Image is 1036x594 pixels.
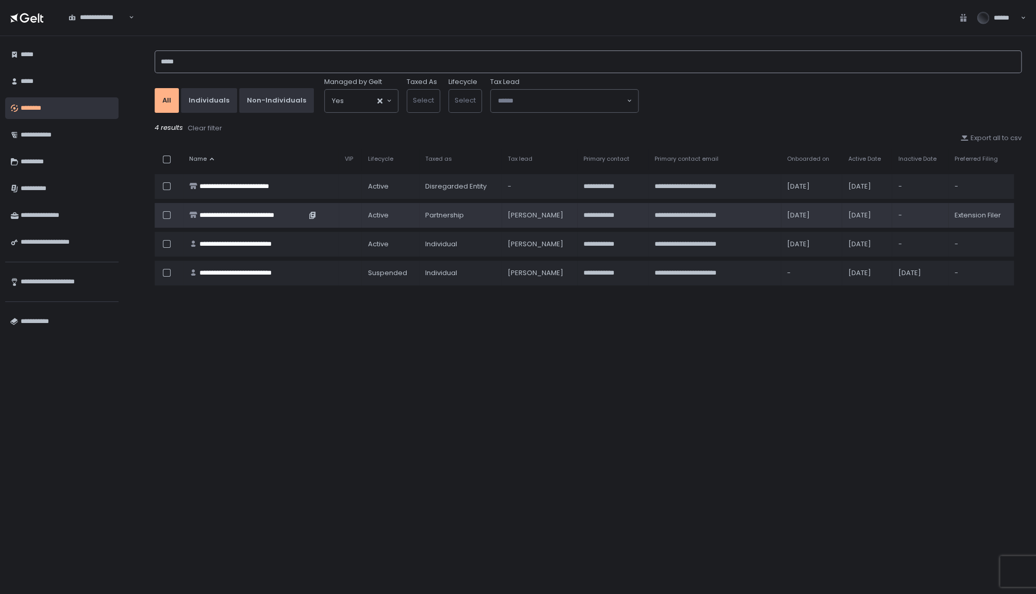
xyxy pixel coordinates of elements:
span: VIP [345,155,353,163]
span: Name [189,155,207,163]
div: - [955,240,1008,249]
div: - [898,182,942,191]
div: - [898,211,942,220]
div: [PERSON_NAME] [508,240,571,249]
span: Taxed as [425,155,452,163]
div: [DATE] [848,182,885,191]
label: Taxed As [407,77,437,87]
div: - [508,182,571,191]
div: Disregarded Entity [425,182,495,191]
span: Onboarded on [787,155,829,163]
div: Clear filter [188,124,222,133]
span: Primary contact email [655,155,718,163]
div: [DATE] [787,211,836,220]
div: Search for option [62,7,134,29]
div: Non-Individuals [247,96,306,105]
span: active [367,182,388,191]
input: Search for option [69,22,128,32]
div: [DATE] [848,211,885,220]
span: Select [455,95,476,105]
span: Primary contact [583,155,629,163]
button: Non-Individuals [239,88,314,113]
input: Search for option [498,96,626,106]
div: 4 results [155,123,1022,133]
div: [DATE] [787,240,836,249]
button: All [155,88,179,113]
span: Managed by Gelt [324,77,382,87]
button: Individuals [181,88,237,113]
div: Individuals [189,96,229,105]
div: - [955,182,1008,191]
div: [DATE] [848,268,885,278]
span: Active Date [848,155,880,163]
div: [DATE] [898,268,942,278]
div: All [162,96,171,105]
span: active [367,240,388,249]
div: - [787,268,836,278]
input: Search for option [344,96,376,106]
div: [DATE] [787,182,836,191]
div: Partnership [425,211,495,220]
button: Clear Selected [377,98,382,104]
button: Clear filter [187,123,223,133]
span: Lifecycle [367,155,393,163]
span: Tax Lead [490,77,520,87]
div: - [955,268,1008,278]
div: [DATE] [848,240,885,249]
span: active [367,211,388,220]
div: Individual [425,240,495,249]
div: Extension Filer [955,211,1008,220]
label: Lifecycle [448,77,477,87]
div: Individual [425,268,495,278]
div: - [898,240,942,249]
span: Tax lead [508,155,532,163]
span: suspended [367,268,407,278]
div: [PERSON_NAME] [508,211,571,220]
span: Select [413,95,434,105]
span: Preferred Filing [955,155,998,163]
div: [PERSON_NAME] [508,268,571,278]
div: Search for option [325,90,398,112]
span: Yes [332,96,344,106]
div: Search for option [491,90,638,112]
span: Inactive Date [898,155,936,163]
button: Export all to csv [960,133,1022,143]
